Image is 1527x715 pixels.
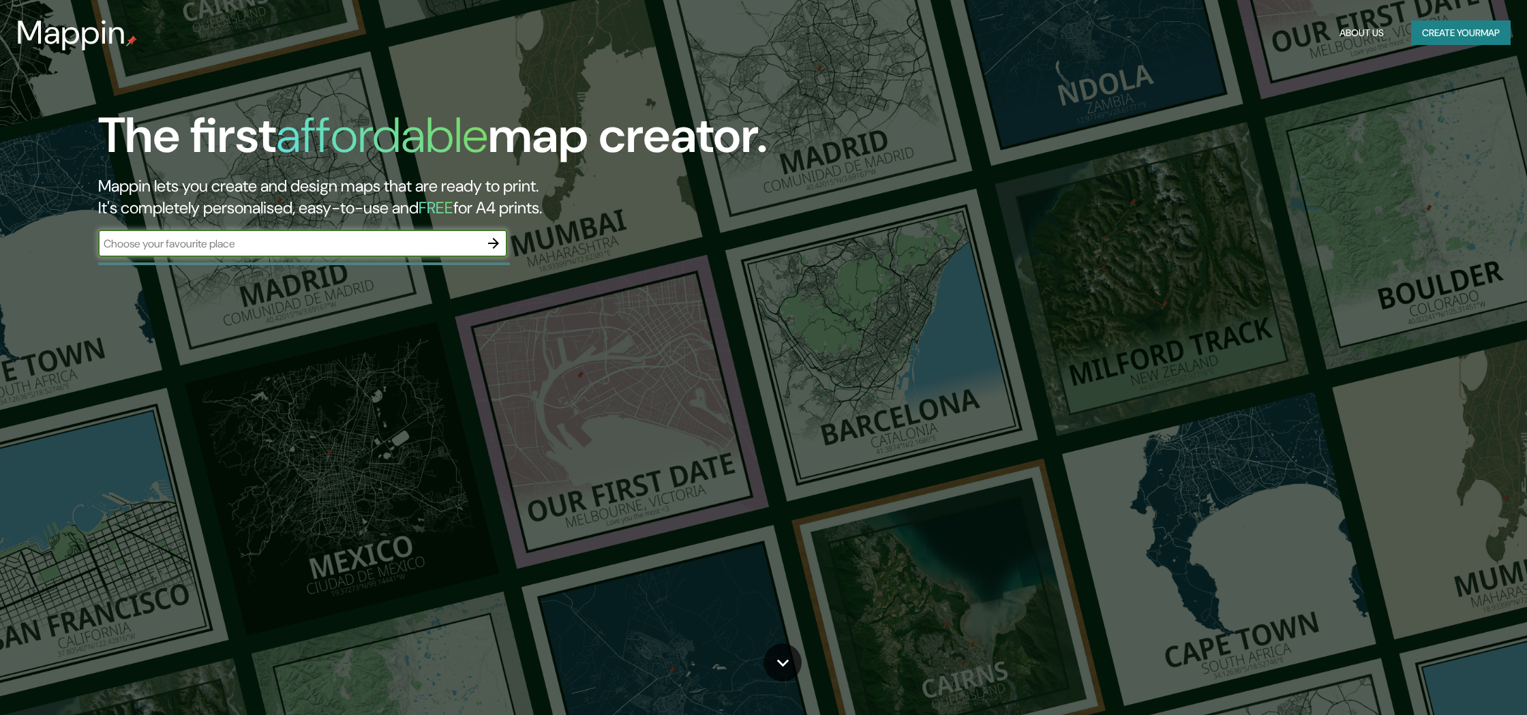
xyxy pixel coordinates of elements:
img: mappin-pin [126,35,137,46]
h3: Mappin [16,14,126,52]
h1: affordable [276,104,488,167]
h1: The first map creator. [98,107,768,175]
input: Choose your favourite place [98,236,480,252]
button: Create yourmap [1411,20,1511,46]
h5: FREE [419,197,453,218]
button: About Us [1334,20,1389,46]
h2: Mappin lets you create and design maps that are ready to print. It's completely personalised, eas... [98,175,862,219]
